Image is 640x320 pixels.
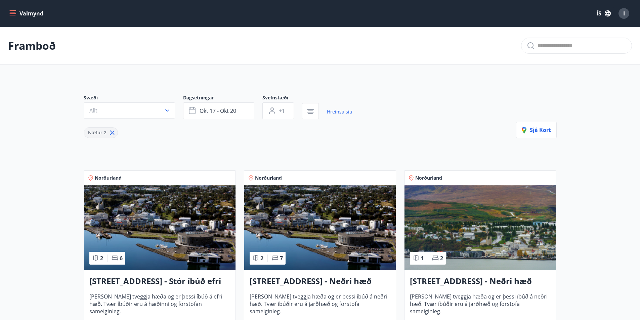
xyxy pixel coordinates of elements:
button: okt 17 - okt 20 [183,102,254,119]
h3: [STREET_ADDRESS] - Neðri hæð íbúð 3 [250,275,390,287]
img: Paella dish [244,185,396,270]
span: Allt [89,107,97,114]
span: Norðurland [415,175,442,181]
button: menu [8,7,46,19]
p: Framboð [8,38,56,53]
span: 1 [421,255,424,262]
span: [PERSON_NAME] tveggja hæða og er þessi íbúð á neðri hæð. Tvær íbúðir eru á jarðhæð og forstofa sa... [410,293,551,315]
span: 7 [280,255,283,262]
span: Svefnstæði [262,94,302,102]
span: 6 [120,255,123,262]
span: 2 [260,255,263,262]
img: Paella dish [404,185,556,270]
button: Allt [84,102,175,119]
button: ÍS [593,7,614,19]
span: Nætur 2 [88,129,106,136]
button: Sjá kort [516,122,557,138]
h3: [STREET_ADDRESS] - Neðri hæð íbúð 4 [410,275,551,287]
button: +1 [262,102,294,119]
div: Nætur 2 [84,127,118,138]
span: 2 [100,255,103,262]
span: Sjá kort [522,126,551,134]
span: [PERSON_NAME] tveggja hæða og er þessi íbúð á neðri hæð. Tvær íbúðir eru á jarðhæð og forstofa sa... [250,293,390,315]
span: Norðurland [255,175,282,181]
span: Dagsetningar [183,94,262,102]
button: I [616,5,632,21]
a: Hreinsa síu [327,104,352,119]
span: okt 17 - okt 20 [200,107,236,115]
span: 2 [440,255,443,262]
span: [PERSON_NAME] tveggja hæða og er þessi íbúð á efri hæð. Tvær íbúðir eru á hæðinni og forstofan sa... [89,293,230,315]
span: Norðurland [95,175,122,181]
img: Paella dish [84,185,236,270]
span: +1 [279,107,285,115]
span: I [623,10,625,17]
span: Svæði [84,94,183,102]
h3: [STREET_ADDRESS] - Stór íbúð efri hæð íbúð 1 [89,275,230,287]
